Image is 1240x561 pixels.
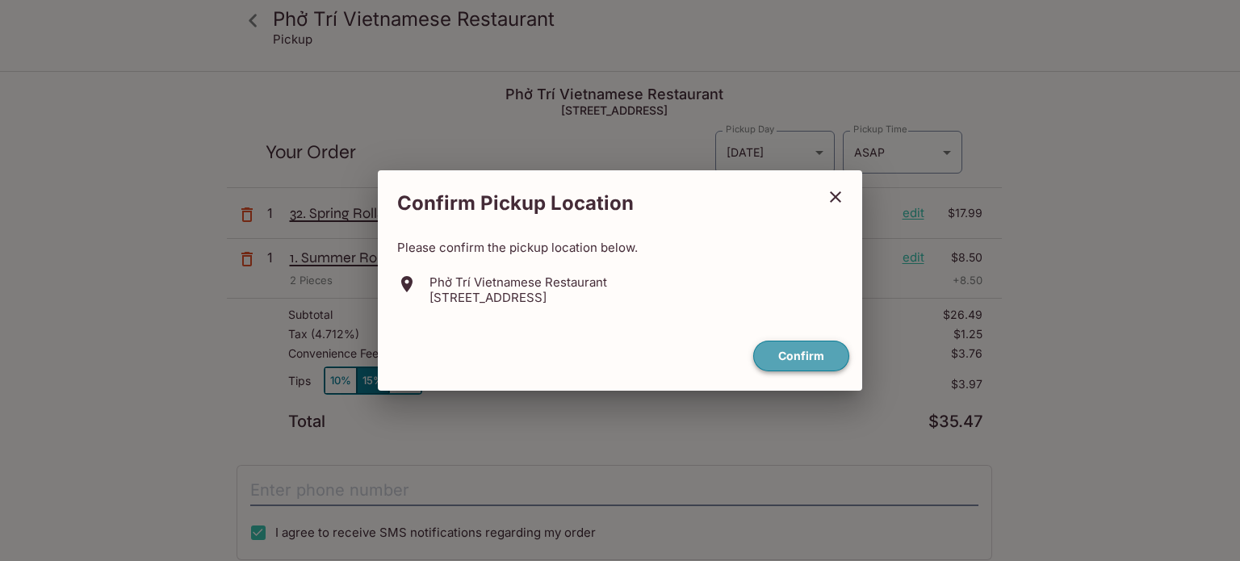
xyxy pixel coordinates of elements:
[429,274,607,290] p: Phở Trí Vietnamese Restaurant
[815,177,856,217] button: close
[378,183,815,224] h2: Confirm Pickup Location
[429,290,607,305] p: [STREET_ADDRESS]
[753,341,849,372] button: confirm
[397,240,843,255] p: Please confirm the pickup location below.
